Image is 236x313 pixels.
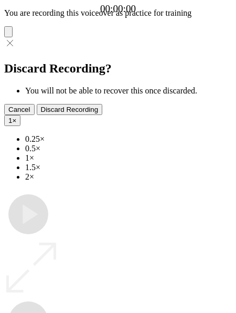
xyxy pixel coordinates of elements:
li: 0.25× [25,134,232,144]
li: You will not be able to recover this once discarded. [25,86,232,96]
li: 2× [25,172,232,182]
a: 00:00:00 [100,3,136,15]
button: Discard Recording [37,104,103,115]
span: 1 [8,117,12,124]
li: 0.5× [25,144,232,153]
li: 1× [25,153,232,163]
h2: Discard Recording? [4,61,232,76]
button: Cancel [4,104,35,115]
button: 1× [4,115,20,126]
li: 1.5× [25,163,232,172]
p: You are recording this voiceover as practice for training [4,8,232,18]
